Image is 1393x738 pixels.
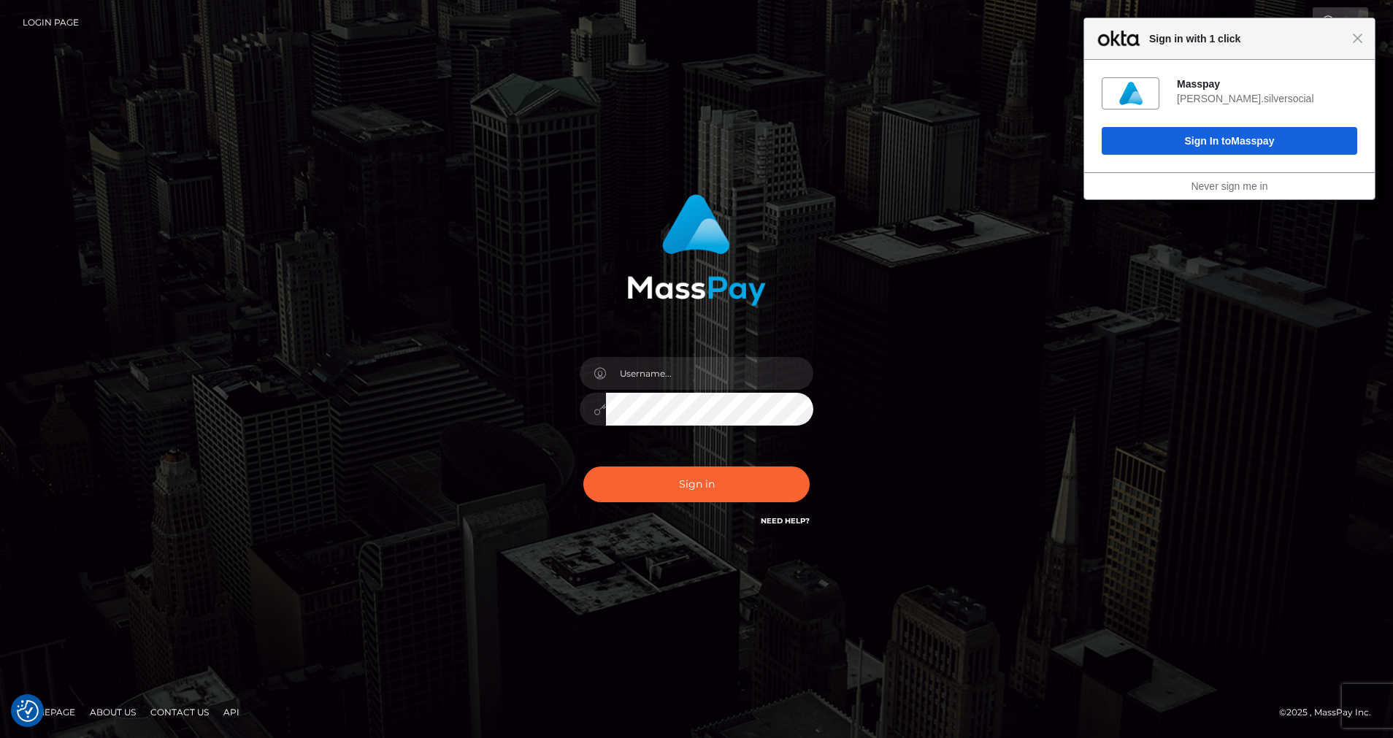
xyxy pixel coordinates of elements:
span: Close [1352,33,1363,44]
div: [PERSON_NAME].silversocial [1177,92,1357,105]
div: © 2025 , MassPay Inc. [1279,704,1382,720]
span: Sign in with 1 click [1142,30,1352,47]
button: Consent Preferences [17,700,39,722]
img: fs0e4w0tqgG3dnpV8417 [1119,82,1143,105]
a: Contact Us [145,701,215,723]
div: Masspay [1177,77,1357,91]
button: Sign in [583,466,810,502]
a: Login [1313,7,1368,38]
a: API [218,701,245,723]
span: Masspay [1231,135,1274,147]
a: Homepage [16,701,81,723]
img: MassPay Login [627,194,766,306]
input: Username... [606,357,813,390]
a: Need Help? [761,516,810,526]
button: Sign In toMasspay [1102,127,1357,155]
img: Revisit consent button [17,700,39,722]
a: Never sign me in [1191,180,1267,192]
a: About Us [84,701,142,723]
a: Login Page [23,7,79,38]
